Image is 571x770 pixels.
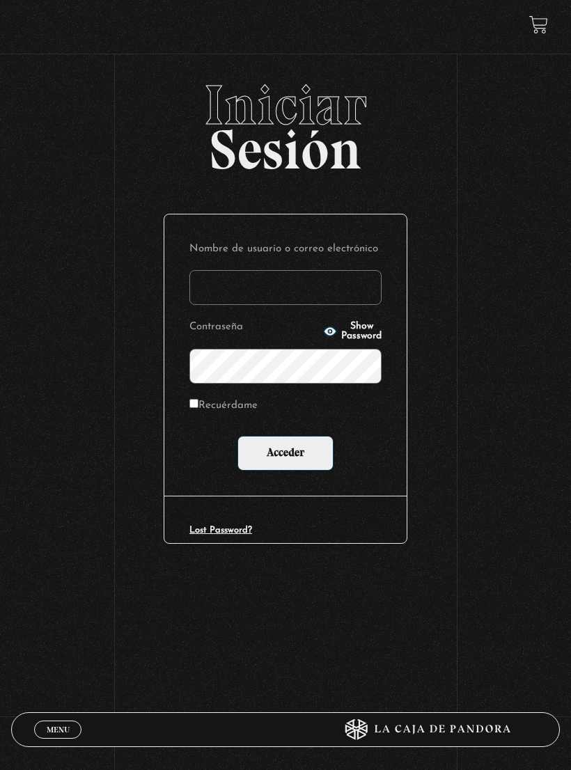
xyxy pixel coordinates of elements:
[189,317,319,338] label: Contraseña
[189,396,258,416] label: Recuérdame
[189,399,198,408] input: Recuérdame
[189,239,382,260] label: Nombre de usuario o correo electrónico
[42,737,75,747] span: Cerrar
[11,77,559,166] h2: Sesión
[47,725,70,734] span: Menu
[11,77,559,133] span: Iniciar
[323,322,382,341] button: Show Password
[189,526,252,535] a: Lost Password?
[341,322,382,341] span: Show Password
[529,15,548,34] a: View your shopping cart
[237,436,334,471] input: Acceder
